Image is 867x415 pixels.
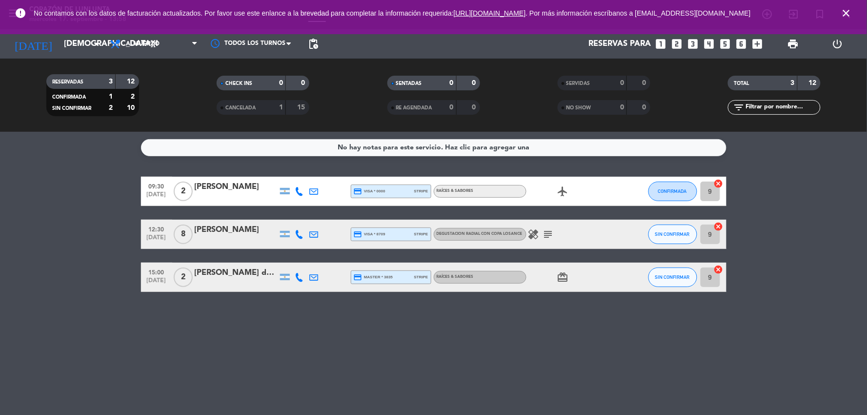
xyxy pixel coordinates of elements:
span: RAÍCES & SABORES [437,275,474,279]
span: master * 3835 [354,273,393,282]
i: arrow_drop_down [91,38,102,50]
input: Filtrar por nombre... [745,102,820,113]
span: RE AGENDADA [396,105,432,110]
strong: 0 [450,104,454,111]
span: stripe [414,188,428,194]
i: filter_list [733,102,745,113]
span: visa * 0000 [354,187,385,196]
div: No hay notas para este servicio. Haz clic para agregar una [338,142,529,153]
a: . Por más información escríbanos a [EMAIL_ADDRESS][DOMAIN_NAME] [526,9,751,17]
strong: 0 [472,80,478,86]
span: Almuerzo [126,41,160,47]
span: 09:30 [144,180,169,191]
span: stripe [414,231,428,237]
span: SIN CONFIRMAR [52,106,91,111]
span: [DATE] [144,191,169,203]
i: add_box [751,38,764,50]
strong: 3 [791,80,795,86]
strong: 1 [279,104,283,111]
span: SIN CONFIRMAR [655,231,690,237]
div: [PERSON_NAME] [195,224,278,236]
i: credit_card [354,187,363,196]
span: TOTAL [734,81,749,86]
strong: 0 [620,80,624,86]
i: looks_6 [735,38,748,50]
i: looks_one [655,38,667,50]
strong: 10 [127,104,137,111]
span: SIN CONFIRMAR [655,274,690,280]
strong: 15 [298,104,307,111]
div: [PERSON_NAME] de los [PERSON_NAME] [195,267,278,279]
div: [PERSON_NAME] [195,181,278,193]
span: RESERVADAS [52,80,83,84]
strong: 0 [642,104,648,111]
i: airplanemode_active [557,186,569,197]
span: 12:30 [144,223,169,234]
span: stripe [414,274,428,280]
i: [DATE] [7,33,59,55]
strong: 0 [642,80,648,86]
span: SERVIDAS [566,81,590,86]
span: [DATE] [144,277,169,289]
strong: 12 [809,80,819,86]
span: print [787,38,799,50]
i: close [841,7,852,19]
strong: 0 [620,104,624,111]
i: power_settings_new [831,38,843,50]
i: looks_4 [703,38,716,50]
i: cancel [714,179,724,188]
i: card_giftcard [557,271,569,283]
i: looks_two [671,38,684,50]
strong: 0 [302,80,307,86]
strong: 2 [109,104,113,111]
i: credit_card [354,230,363,239]
i: healing [528,228,540,240]
button: SIN CONFIRMAR [648,225,697,244]
i: cancel [714,222,724,231]
span: Reservas para [589,40,651,49]
span: CONFIRMADA [658,188,687,194]
span: pending_actions [307,38,319,50]
i: credit_card [354,273,363,282]
div: LOG OUT [815,29,860,59]
span: CHECK INS [225,81,252,86]
i: cancel [714,265,724,274]
strong: 0 [472,104,478,111]
span: [DATE] [144,234,169,246]
i: error [15,7,26,19]
strong: 0 [279,80,283,86]
span: 2 [174,182,193,201]
strong: 12 [127,78,137,85]
span: RAÍCES & SABORES [437,189,474,193]
span: DEGUSTACION RADIAL CON COPA LOSANCE [437,232,523,236]
span: NO SHOW [566,105,591,110]
span: CONFIRMADA [52,95,86,100]
span: 2 [174,268,193,287]
strong: 1 [109,93,113,100]
a: [URL][DOMAIN_NAME] [454,9,526,17]
strong: 3 [109,78,113,85]
i: looks_5 [719,38,732,50]
strong: 2 [131,93,137,100]
span: 15:00 [144,266,169,277]
span: No contamos con los datos de facturación actualizados. Por favor use este enlance a la brevedad p... [34,9,751,17]
strong: 0 [450,80,454,86]
button: SIN CONFIRMAR [648,268,697,287]
span: SENTADAS [396,81,422,86]
span: 8 [174,225,193,244]
i: looks_3 [687,38,700,50]
span: CANCELADA [225,105,256,110]
button: CONFIRMADA [648,182,697,201]
span: visa * 8709 [354,230,385,239]
i: subject [543,228,554,240]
